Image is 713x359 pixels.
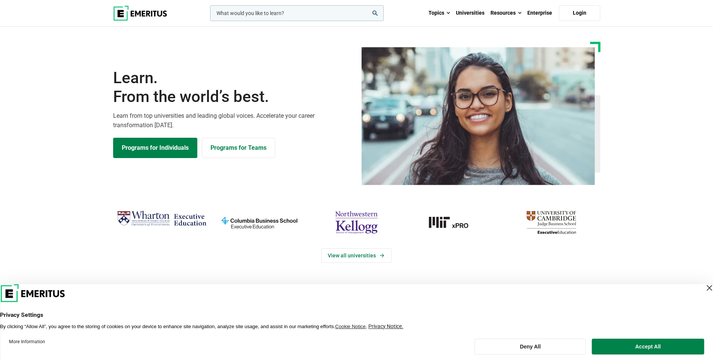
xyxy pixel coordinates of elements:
img: cambridge-judge-business-school [506,208,596,237]
img: Learn from the world's best [362,47,595,185]
img: northwestern-kellogg [312,208,401,237]
a: View Universities [321,248,392,263]
img: Wharton Executive Education [117,208,207,230]
a: Login [559,5,600,21]
input: woocommerce-product-search-field-0 [210,5,384,21]
img: MIT xPRO [409,208,499,237]
a: Explore Programs [113,138,197,158]
h1: Learn. [113,68,352,106]
span: From the world’s best. [113,87,352,106]
img: columbia-business-school [214,208,304,237]
p: Learn from top universities and leading global voices. Accelerate your career transformation [DATE]. [113,111,352,130]
a: MIT-xPRO [409,208,499,237]
a: Explore for Business [202,138,275,158]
